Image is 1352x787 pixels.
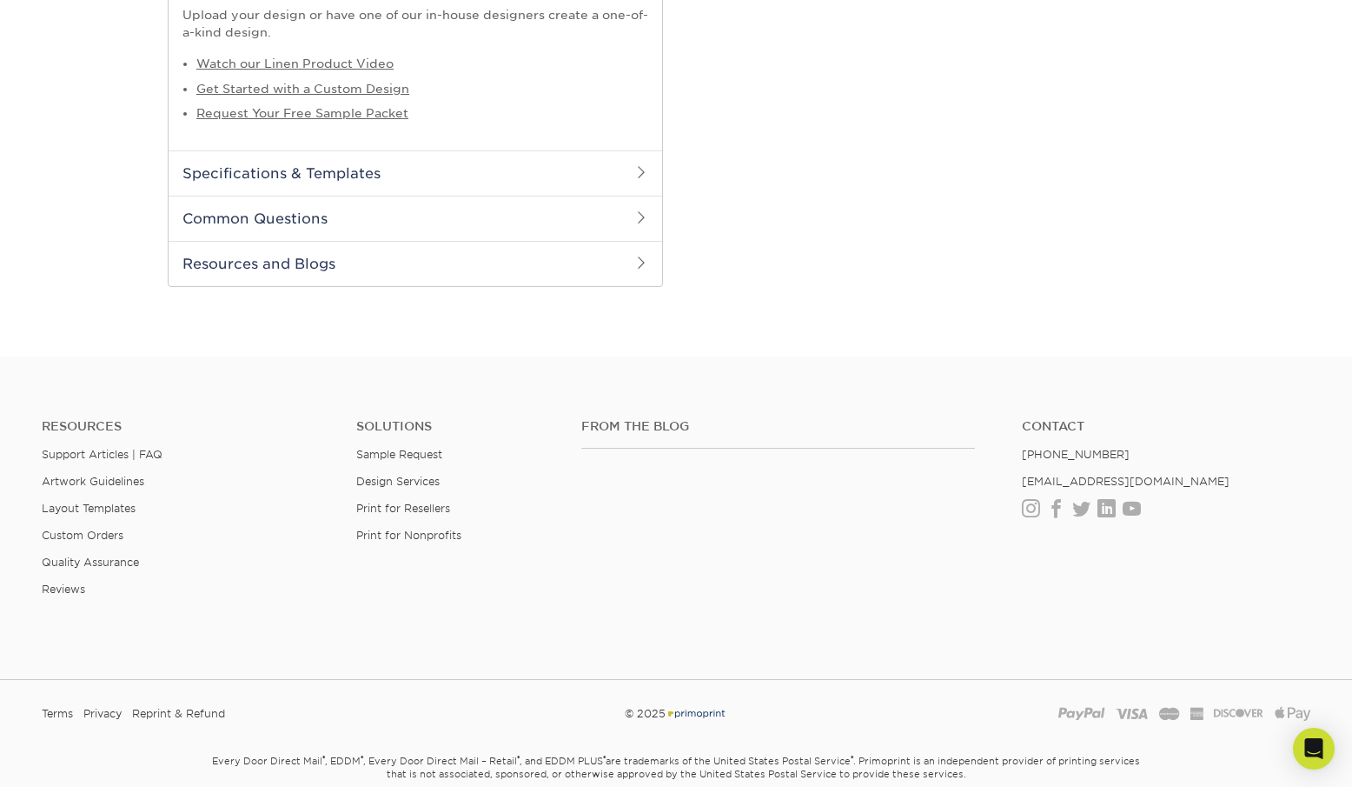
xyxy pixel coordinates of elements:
img: Primoprint [666,707,726,720]
a: Custom Orders [42,529,123,542]
a: [EMAIL_ADDRESS][DOMAIN_NAME] [1022,475,1229,488]
div: © 2025 [461,701,892,727]
a: Terms [42,701,73,727]
a: Request Your Free Sample Packet [196,106,408,120]
a: Quality Assurance [42,556,139,569]
h4: Solutions [356,419,555,434]
h2: Common Questions [169,196,662,241]
sup: ® [322,754,325,763]
a: Sample Request [356,448,442,461]
a: Contact [1022,419,1310,434]
sup: ® [851,754,853,763]
a: Layout Templates [42,502,136,515]
sup: ® [361,754,363,763]
h4: Resources [42,419,330,434]
div: Open Intercom Messenger [1293,728,1335,770]
a: Watch our Linen Product Video [196,57,394,70]
a: Support Articles | FAQ [42,448,162,461]
a: Artwork Guidelines [42,475,144,488]
a: Reprint & Refund [132,701,225,727]
a: [PHONE_NUMBER] [1022,448,1130,461]
a: Design Services [356,475,440,488]
a: Get Started with a Custom Design [196,82,409,96]
h2: Specifications & Templates [169,150,662,196]
h2: Resources and Blogs [169,241,662,286]
sup: ® [603,754,606,763]
h4: From the Blog [581,419,975,434]
a: Reviews [42,583,85,596]
a: Privacy [83,701,122,727]
a: Print for Resellers [356,502,450,515]
sup: ® [517,754,520,763]
a: Print for Nonprofits [356,529,461,542]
